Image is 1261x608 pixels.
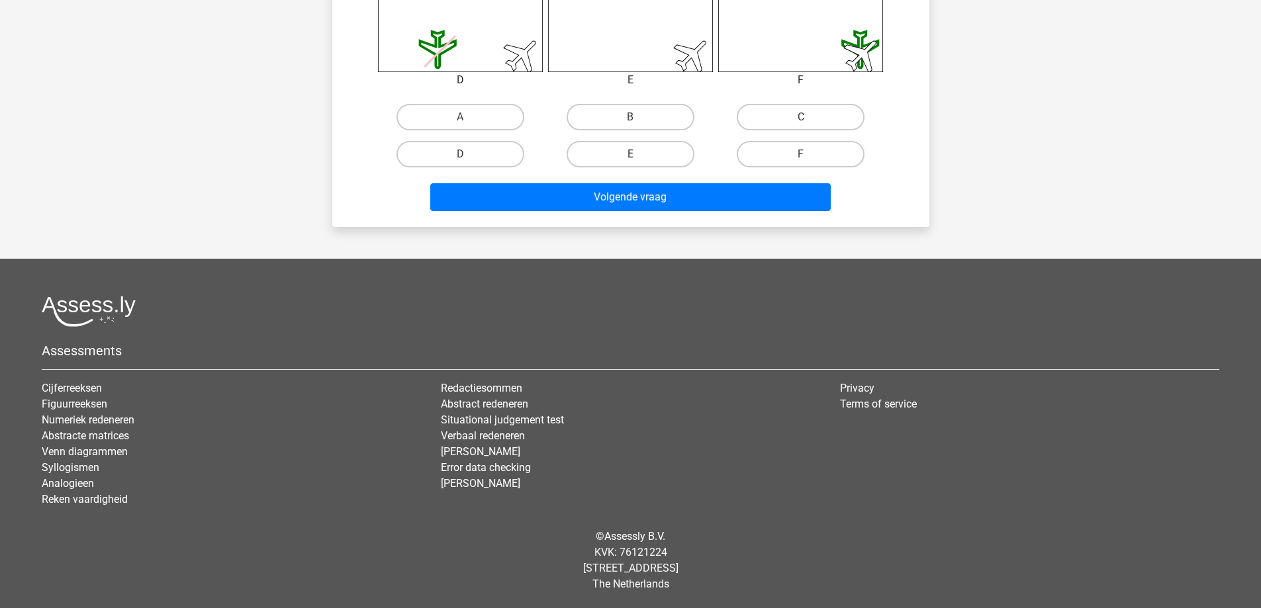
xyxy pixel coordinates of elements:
[397,104,524,130] label: A
[397,141,524,167] label: D
[737,141,864,167] label: F
[42,445,128,458] a: Venn diagrammen
[441,382,522,394] a: Redactiesommen
[441,461,531,474] a: Error data checking
[42,413,134,426] a: Numeriek redeneren
[840,398,917,410] a: Terms of service
[708,72,893,88] div: F
[441,429,525,442] a: Verbaal redeneren
[430,183,831,211] button: Volgende vraag
[368,72,553,88] div: D
[32,518,1229,603] div: © KVK: 76121224 [STREET_ADDRESS] The Netherlands
[42,461,99,474] a: Syllogismen
[538,72,723,88] div: E
[737,104,864,130] label: C
[441,445,520,458] a: [PERSON_NAME]
[42,429,129,442] a: Abstracte matrices
[441,477,520,490] a: [PERSON_NAME]
[42,477,94,490] a: Analogieen
[441,398,528,410] a: Abstract redeneren
[441,413,564,426] a: Situational judgement test
[42,343,1219,359] h5: Assessments
[42,398,107,410] a: Figuurreeksen
[42,493,128,505] a: Reken vaardigheid
[567,141,694,167] label: E
[42,382,102,394] a: Cijferreeksen
[567,104,694,130] label: B
[604,530,665,543] a: Assessly B.V.
[42,296,136,327] img: Assessly logo
[840,382,874,394] a: Privacy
